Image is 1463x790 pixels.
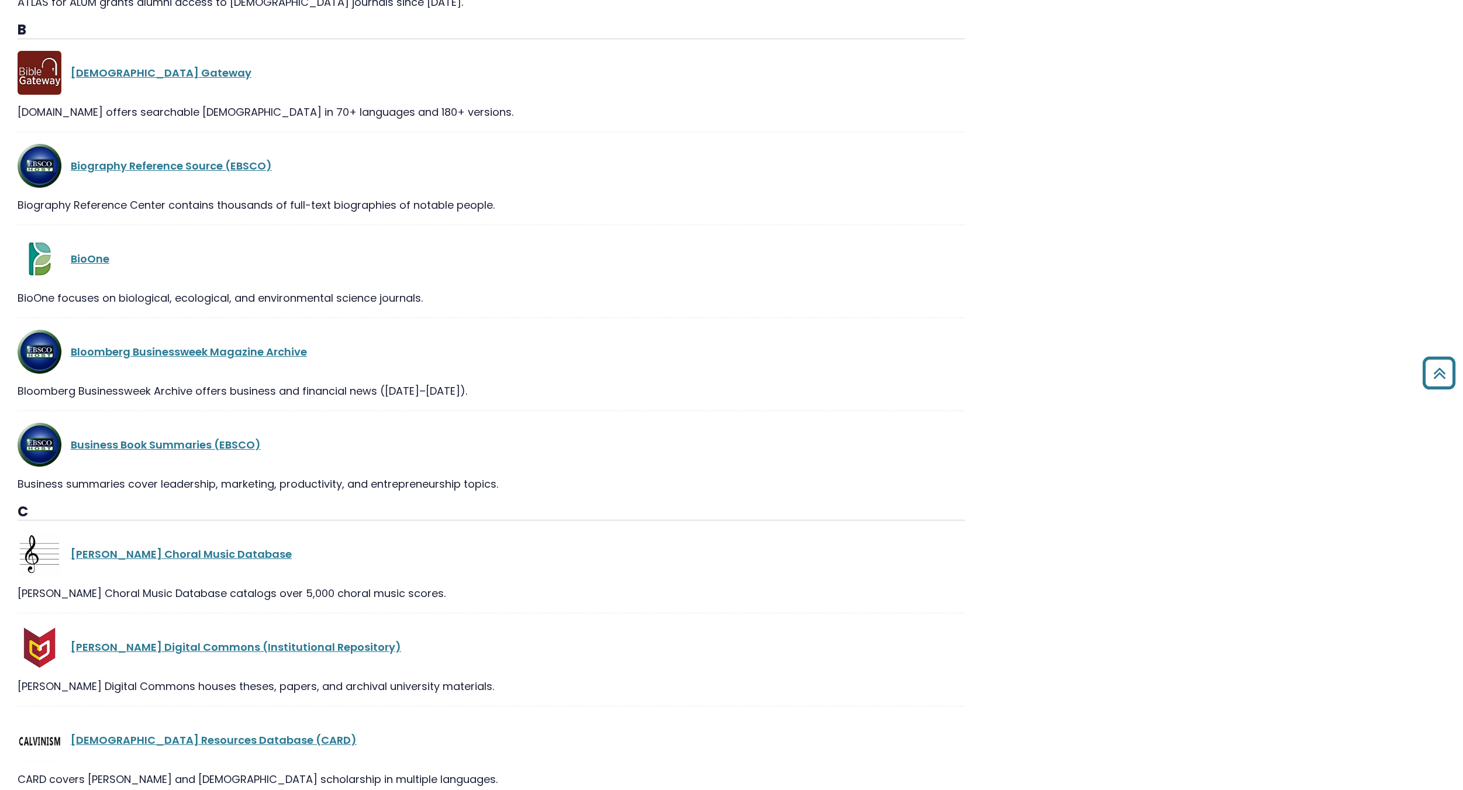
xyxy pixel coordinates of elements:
div: Bloomberg Businessweek Archive offers business and financial news ([DATE]–[DATE]). [18,383,965,399]
a: [PERSON_NAME] Digital Commons (Institutional Repository) [71,640,401,654]
h3: C [18,503,965,521]
a: [PERSON_NAME] Choral Music Database [71,547,292,561]
div: [PERSON_NAME] Choral Music Database catalogs over 5,000 choral music scores. [18,585,965,601]
a: Biography Reference Source (EBSCO) [71,158,272,173]
div: [DOMAIN_NAME] offers searchable [DEMOGRAPHIC_DATA] in 70+ languages and 180+ versions. [18,104,965,120]
a: [DEMOGRAPHIC_DATA] Gateway [71,65,251,80]
div: CARD covers [PERSON_NAME] and [DEMOGRAPHIC_DATA] scholarship in multiple languages. [18,771,965,787]
div: BioOne focuses on biological, ecological, and environmental science journals. [18,290,965,306]
a: BioOne [71,251,109,266]
h3: B [18,22,965,39]
div: Biography Reference Center contains thousands of full-text biographies of notable people. [18,197,965,213]
a: Back to Top [1418,362,1460,384]
a: [DEMOGRAPHIC_DATA] Resources Database (CARD) [71,733,357,747]
a: Bloomberg Businessweek Magazine Archive [71,344,307,359]
div: Business summaries cover leadership, marketing, productivity, and entrepreneurship topics. [18,476,965,492]
a: Business Book Summaries (EBSCO) [71,437,261,452]
div: [PERSON_NAME] Digital Commons houses theses, papers, and archival university materials. [18,678,965,694]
